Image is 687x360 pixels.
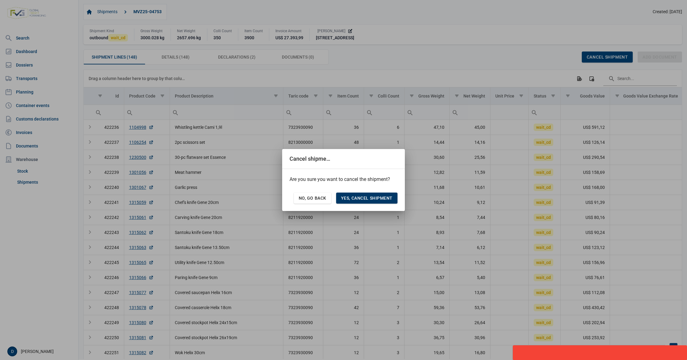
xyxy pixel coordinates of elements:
[341,196,393,201] span: Yes, cancel shipment
[290,176,397,183] p: Are you sure you want to cancel the shipment?
[336,193,397,204] div: Yes, cancel shipment
[294,193,331,204] div: No, go back
[290,155,331,162] div: Cancel shipment
[299,196,326,201] span: No, go back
